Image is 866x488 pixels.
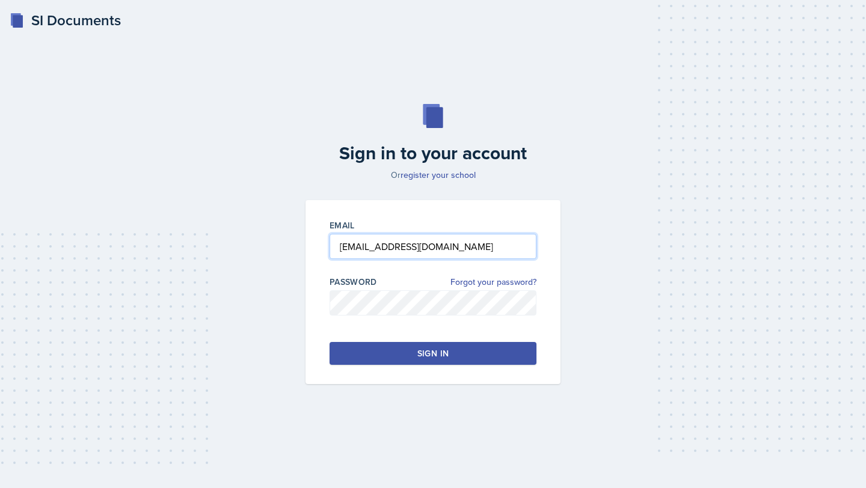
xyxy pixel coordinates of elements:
[401,169,476,181] a: register your school
[298,142,568,164] h2: Sign in to your account
[330,342,536,365] button: Sign in
[330,276,377,288] label: Password
[417,347,449,359] div: Sign in
[298,169,568,181] p: Or
[330,234,536,259] input: Email
[450,276,536,288] a: Forgot your password?
[10,10,121,31] a: SI Documents
[330,219,355,231] label: Email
